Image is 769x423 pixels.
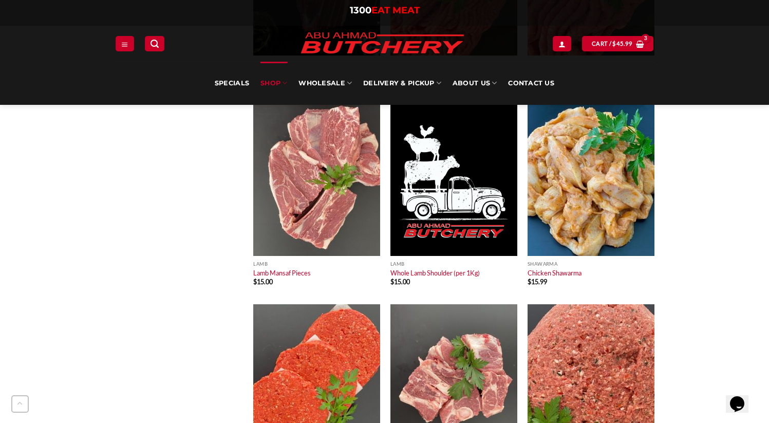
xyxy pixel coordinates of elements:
[215,62,249,105] a: Specials
[528,261,654,267] p: Shawarma
[253,278,273,286] bdi: 15.00
[528,269,582,277] a: Chicken Shawarma
[363,62,441,105] a: Delivery & Pickup
[508,62,554,105] a: Contact Us
[260,62,287,105] a: SHOP
[528,278,531,286] span: $
[612,40,632,47] bdi: 45.99
[298,62,352,105] a: Wholesale
[390,278,394,286] span: $
[582,36,653,51] a: View cart
[292,26,472,62] img: Abu Ahmad Butchery
[371,5,420,16] span: EAT MEAT
[528,104,654,256] img: Chicken Shawarma
[390,278,410,286] bdi: 15.00
[253,278,257,286] span: $
[390,261,517,267] p: Lamb
[350,5,371,16] span: 1300
[528,278,547,286] bdi: 15.99
[390,104,517,256] img: Whole Lamb Shoulder (per 1Kg)
[553,36,571,51] a: My account
[453,62,497,105] a: About Us
[612,39,616,48] span: $
[145,36,164,51] a: Search
[253,269,311,277] a: Lamb Mansaf Pieces
[253,104,380,256] img: Lamb-Mansaf-Pieces
[350,5,420,16] a: 1300EAT MEAT
[116,36,134,51] a: Menu
[11,395,29,413] button: Go to top
[592,39,632,48] span: Cart /
[390,269,480,277] a: Whole Lamb Shoulder (per 1Kg)
[726,382,759,413] iframe: chat widget
[253,261,380,267] p: Lamb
